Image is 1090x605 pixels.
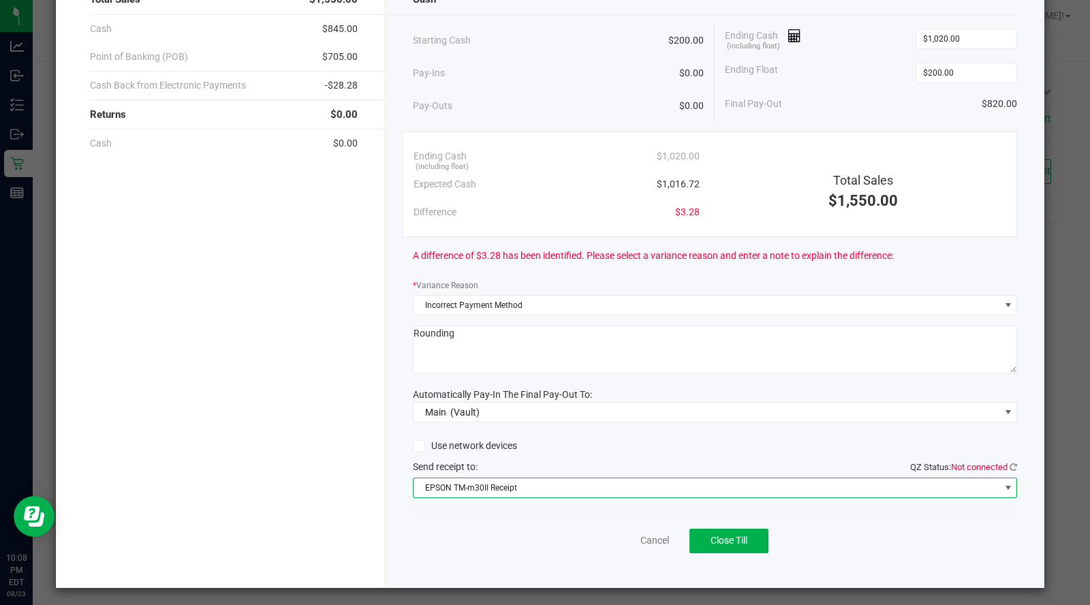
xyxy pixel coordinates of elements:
span: Incorrect Payment Method [414,296,1000,315]
span: Cash [90,22,112,36]
span: $0.00 [333,136,358,151]
span: $0.00 [679,99,704,113]
span: Difference [414,205,456,219]
span: QZ Status: [910,462,1017,472]
span: Close Till [711,535,747,546]
span: $1,020.00 [657,149,700,164]
iframe: Resource center [14,496,54,537]
span: Ending Float [725,63,778,83]
span: Point of Banking (POB) [90,50,188,64]
label: Use network devices [413,439,517,453]
span: $705.00 [322,50,358,64]
span: Automatically Pay-In The Final Pay-Out To: [413,389,592,400]
span: (Vault) [450,407,480,418]
span: $3.28 [675,205,700,219]
span: $1,550.00 [828,192,898,209]
span: -$28.28 [325,78,358,93]
span: Cash [90,136,112,151]
span: Total Sales [833,173,893,187]
div: Returns [90,100,358,129]
button: Close Till [689,529,768,553]
span: $845.00 [322,22,358,36]
span: Pay-Outs [413,99,452,113]
span: Starting Cash [413,33,471,48]
span: $200.00 [668,33,704,48]
span: $0.00 [330,107,358,123]
span: Pay-Ins [413,66,445,80]
span: $1,016.72 [657,177,700,191]
span: Ending Cash [725,29,801,49]
span: $820.00 [982,97,1017,111]
span: A difference of $3.28 has been identified. Please select a variance reason and enter a note to ex... [413,249,894,263]
span: (including float) [416,161,469,173]
span: Main [425,407,446,418]
span: Expected Cash [414,177,476,191]
span: Ending Cash [414,149,467,164]
span: Send receipt to: [413,461,478,472]
a: Cancel [640,533,669,548]
span: EPSON TM-m30II Receipt [414,478,1000,497]
span: (including float) [727,41,780,52]
span: Final Pay-Out [725,97,782,111]
span: Not connected [951,462,1008,472]
label: Variance Reason [413,279,478,292]
span: Cash Back from Electronic Payments [90,78,246,93]
span: $0.00 [679,66,704,80]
